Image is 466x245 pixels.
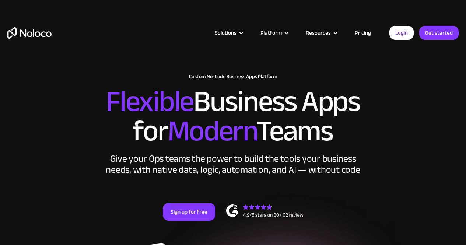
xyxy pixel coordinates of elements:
[7,27,52,39] a: home
[389,26,414,40] a: Login
[7,74,459,80] h1: Custom No-Code Business Apps Platform
[297,28,346,38] div: Resources
[306,28,331,38] div: Resources
[7,87,459,146] h2: Business Apps for Teams
[106,74,193,129] span: Flexible
[163,203,215,221] a: Sign up for free
[168,104,256,158] span: Modern
[260,28,282,38] div: Platform
[215,28,236,38] div: Solutions
[251,28,297,38] div: Platform
[346,28,380,38] a: Pricing
[206,28,251,38] div: Solutions
[104,153,362,175] div: Give your Ops teams the power to build the tools your business needs, with native data, logic, au...
[419,26,459,40] a: Get started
